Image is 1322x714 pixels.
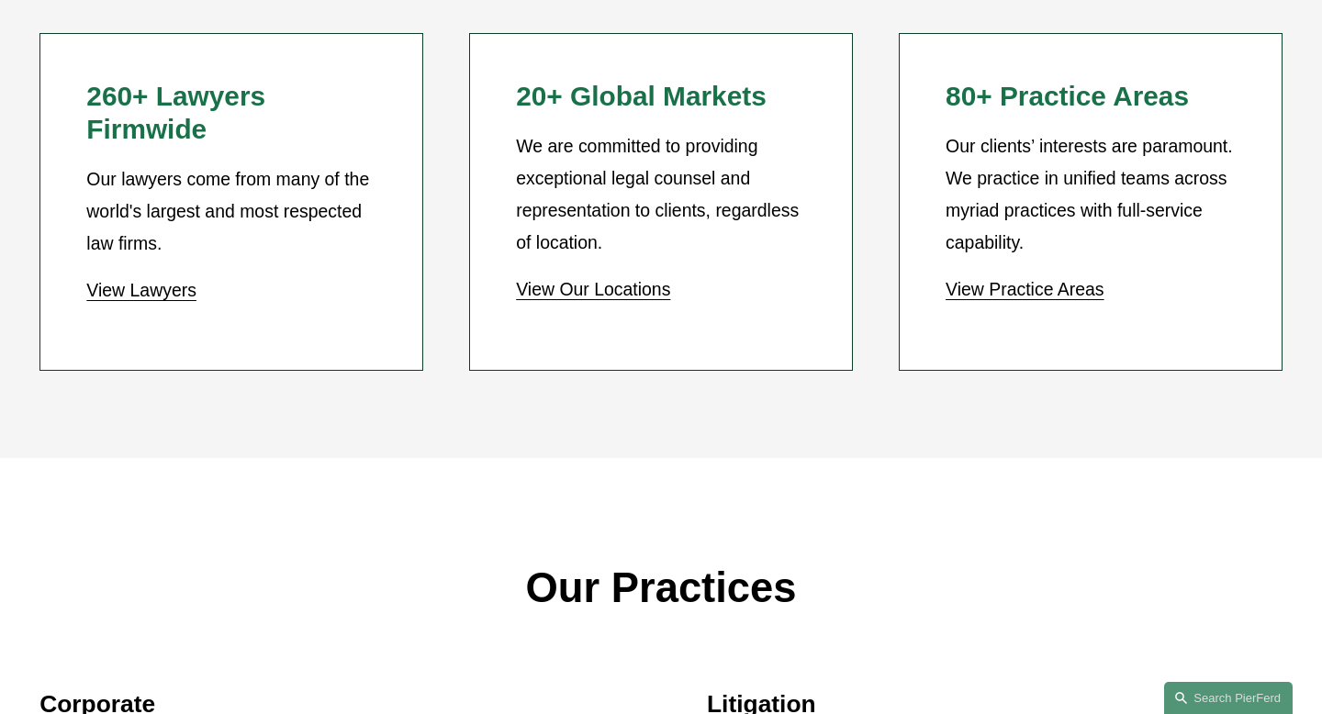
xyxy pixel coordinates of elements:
[946,130,1236,259] p: Our clients’ interests are paramount. We practice in unified teams across myriad practices with f...
[86,163,376,260] p: Our lawyers come from many of the world's largest and most respected law firms.
[516,80,806,113] h2: 20+ Global Markets
[516,279,670,299] a: View Our Locations
[1164,682,1293,714] a: Search this site
[516,130,806,259] p: We are committed to providing exceptional legal counsel and representation to clients, regardless...
[86,280,196,300] a: View Lawyers
[946,80,1236,113] h2: 80+ Practice Areas
[39,551,1283,626] p: Our Practices
[86,80,376,146] h2: 260+ Lawyers Firmwide
[946,279,1104,299] a: View Practice Areas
